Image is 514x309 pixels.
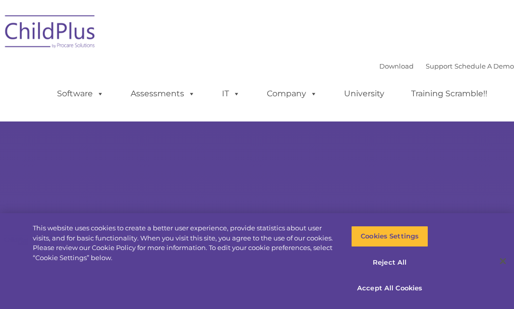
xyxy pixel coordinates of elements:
a: IT [212,84,250,104]
a: University [334,84,394,104]
a: Download [379,62,414,70]
a: Assessments [121,84,205,104]
button: Reject All [351,252,428,273]
a: Training Scramble!! [401,84,497,104]
a: Company [257,84,327,104]
font: | [379,62,514,70]
div: This website uses cookies to create a better user experience, provide statistics about user visit... [33,223,336,263]
a: Software [47,84,114,104]
button: Close [492,250,514,272]
a: Support [426,62,452,70]
button: Cookies Settings [351,226,428,247]
button: Accept All Cookies [351,278,428,299]
a: Schedule A Demo [454,62,514,70]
